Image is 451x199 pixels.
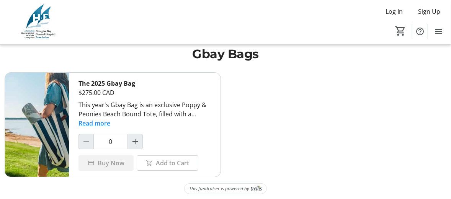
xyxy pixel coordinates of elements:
[394,24,407,38] button: Cart
[93,134,128,149] input: The 2025 Gbay Bag Quantity
[386,7,403,16] span: Log In
[78,79,211,88] div: The 2025 Gbay Bag
[128,134,142,149] button: Increment by one
[5,45,446,63] h1: Gbay Bags
[78,100,211,119] div: This year's Gbay Bag is an exclusive Poppy & Peonies Beach Bound Tote, filled with a diverse asso...
[412,5,446,18] button: Sign Up
[78,119,110,128] button: Read more
[379,5,409,18] button: Log In
[251,186,262,191] img: Trellis Logo
[412,24,428,39] button: Help
[189,185,249,192] span: This fundraiser is powered by
[431,24,446,39] button: Menu
[5,73,69,177] img: The 2025 Gbay Bag
[78,88,211,97] div: $275.00 CAD
[5,3,73,41] img: Georgian Bay General Hospital Foundation's Logo
[418,7,440,16] span: Sign Up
